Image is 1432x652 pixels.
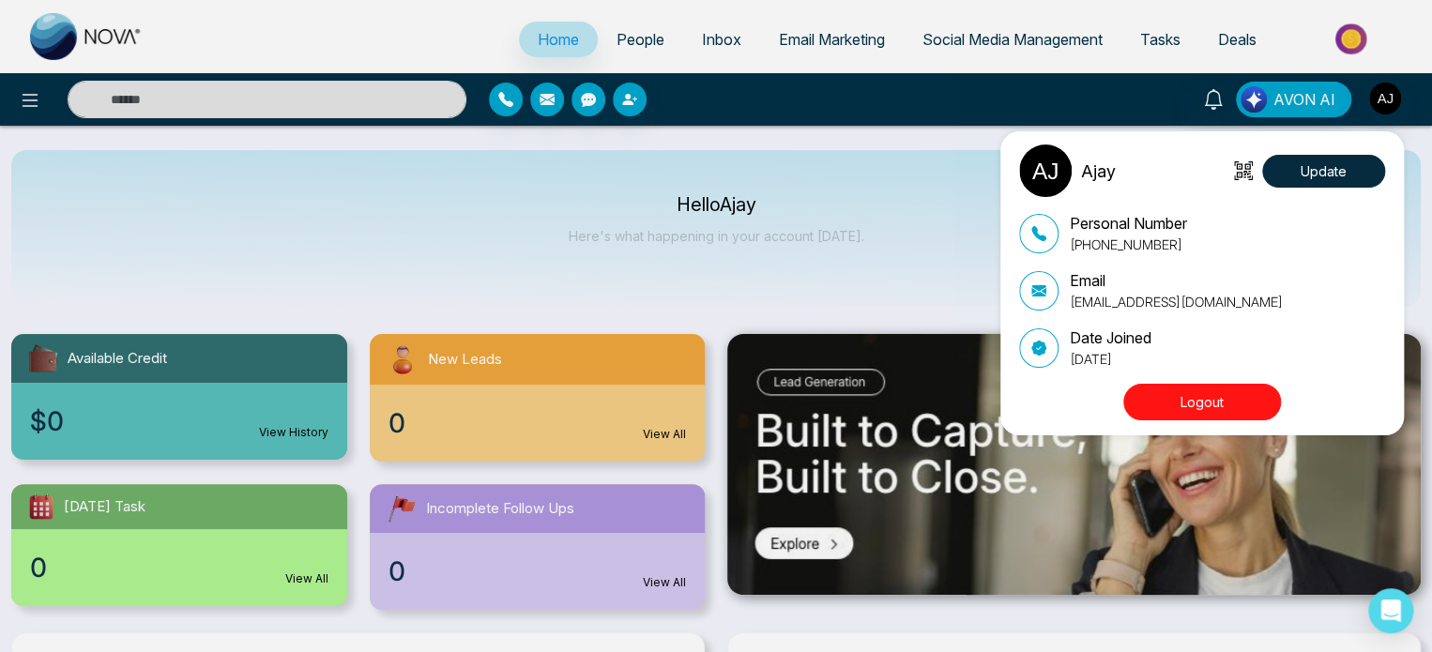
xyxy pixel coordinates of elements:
p: [EMAIL_ADDRESS][DOMAIN_NAME] [1070,292,1283,311]
button: Update [1262,155,1385,188]
p: [PHONE_NUMBER] [1070,235,1187,254]
p: Ajay [1081,159,1116,184]
p: Personal Number [1070,212,1187,235]
button: Logout [1123,384,1281,420]
p: [DATE] [1070,349,1151,369]
div: Open Intercom Messenger [1368,588,1413,633]
p: Date Joined [1070,326,1151,349]
p: Email [1070,269,1283,292]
